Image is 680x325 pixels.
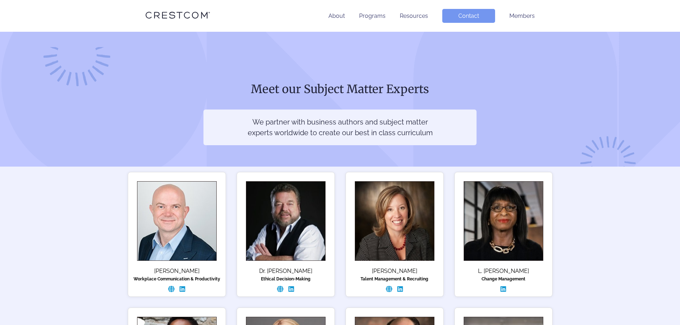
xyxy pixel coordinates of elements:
div: Workplace Communication & Productivity [132,276,222,281]
div: L. [PERSON_NAME] [458,268,549,274]
a: Resources [400,12,428,19]
h1: Meet our Subject Matter Experts [203,82,477,97]
div: Dr. [PERSON_NAME] [241,268,331,274]
a: Programs [359,12,386,19]
a: Website [386,285,392,293]
a: About [328,12,345,19]
div: Ethical Decision-Making [241,276,331,281]
a: Website [277,285,283,293]
img: Quinn Votaw [355,181,434,261]
img: Bounds [137,181,217,261]
img: Gilbert [246,181,326,261]
a: Linked In [397,285,403,293]
div: Talent Management & Recruiting [349,276,440,281]
div: Change Management [458,276,549,281]
a: Website [168,285,175,293]
a: Members [509,12,535,19]
a: Linked In [180,285,185,293]
div: [PERSON_NAME] [132,268,222,274]
a: Linked In [288,285,294,293]
img: Patterson [464,181,543,261]
div: [PERSON_NAME] [349,268,440,274]
a: Contact [442,9,495,23]
a: Linked In [500,285,506,293]
p: We partner with business authors and subject matter experts worldwide to create our best in class... [247,117,433,138]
